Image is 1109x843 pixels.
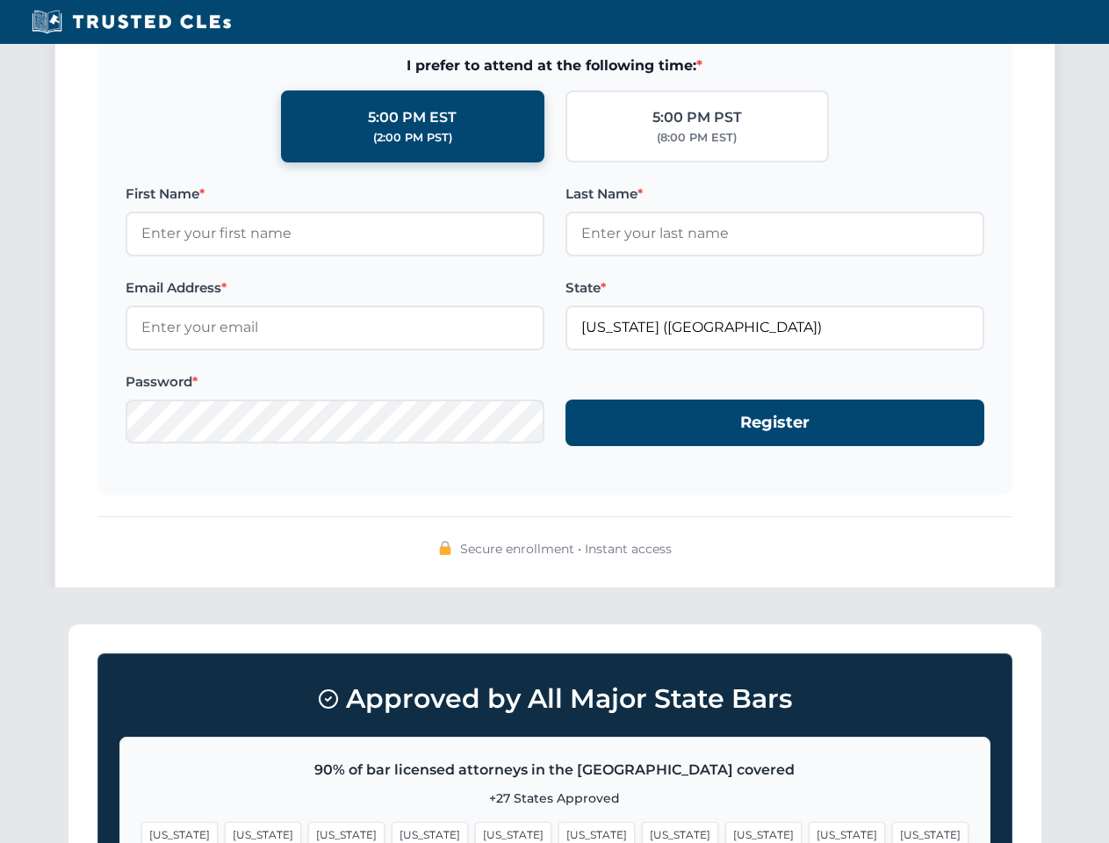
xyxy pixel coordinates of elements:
[141,759,969,782] p: 90% of bar licensed attorneys in the [GEOGRAPHIC_DATA] covered
[565,277,984,299] label: State
[141,789,969,808] p: +27 States Approved
[26,9,236,35] img: Trusted CLEs
[652,106,742,129] div: 5:00 PM PST
[565,400,984,446] button: Register
[126,277,544,299] label: Email Address
[460,539,672,558] span: Secure enrollment • Instant access
[126,212,544,256] input: Enter your first name
[368,106,457,129] div: 5:00 PM EST
[438,541,452,555] img: 🔒
[126,306,544,349] input: Enter your email
[126,371,544,393] label: Password
[126,184,544,205] label: First Name
[126,54,984,77] span: I prefer to attend at the following time:
[565,212,984,256] input: Enter your last name
[119,675,990,723] h3: Approved by All Major State Bars
[565,306,984,349] input: Florida (FL)
[657,129,737,147] div: (8:00 PM EST)
[373,129,452,147] div: (2:00 PM PST)
[565,184,984,205] label: Last Name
